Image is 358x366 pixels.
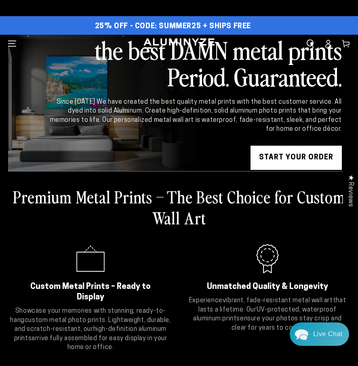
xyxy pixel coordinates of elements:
[14,326,166,341] strong: high-definition aluminum prints
[48,36,342,90] h2: the best DAMN metal prints Period. Guaranteed.
[251,146,342,170] a: START YOUR Order
[185,296,350,333] p: Experience that lasts a lifetime. Our ensure your photos stay crisp and clear for years to come.
[8,307,173,352] p: Showcase your memories with stunning, ready-to-hang . Lightweight, durable, and scratch-resistant...
[48,98,342,134] div: Since [DATE] We have created the best quality metal prints with the best customer service. All dy...
[343,168,358,213] div: Click to open Judge.me floating reviews tab
[25,317,105,324] strong: custom metal photo prints
[95,22,251,31] span: 25% OFF - Code: SUMMER25 + Ships Free
[195,282,340,292] h2: Unmatched Quality & Longevity
[18,282,163,303] h2: Custom Metal Prints – Ready to Display
[8,186,350,228] h2: Premium Metal Prints – The Best Choice for Custom Wall Art
[223,297,333,304] strong: vibrant, fade-resistant metal wall art
[143,38,215,50] img: Aluminyze
[290,322,349,346] div: Chat widget toggle
[3,35,21,52] summary: Menu
[193,307,337,322] strong: UV-protected, waterproof aluminum prints
[301,35,319,52] summary: Search our site
[313,322,343,346] div: Contact Us Directly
